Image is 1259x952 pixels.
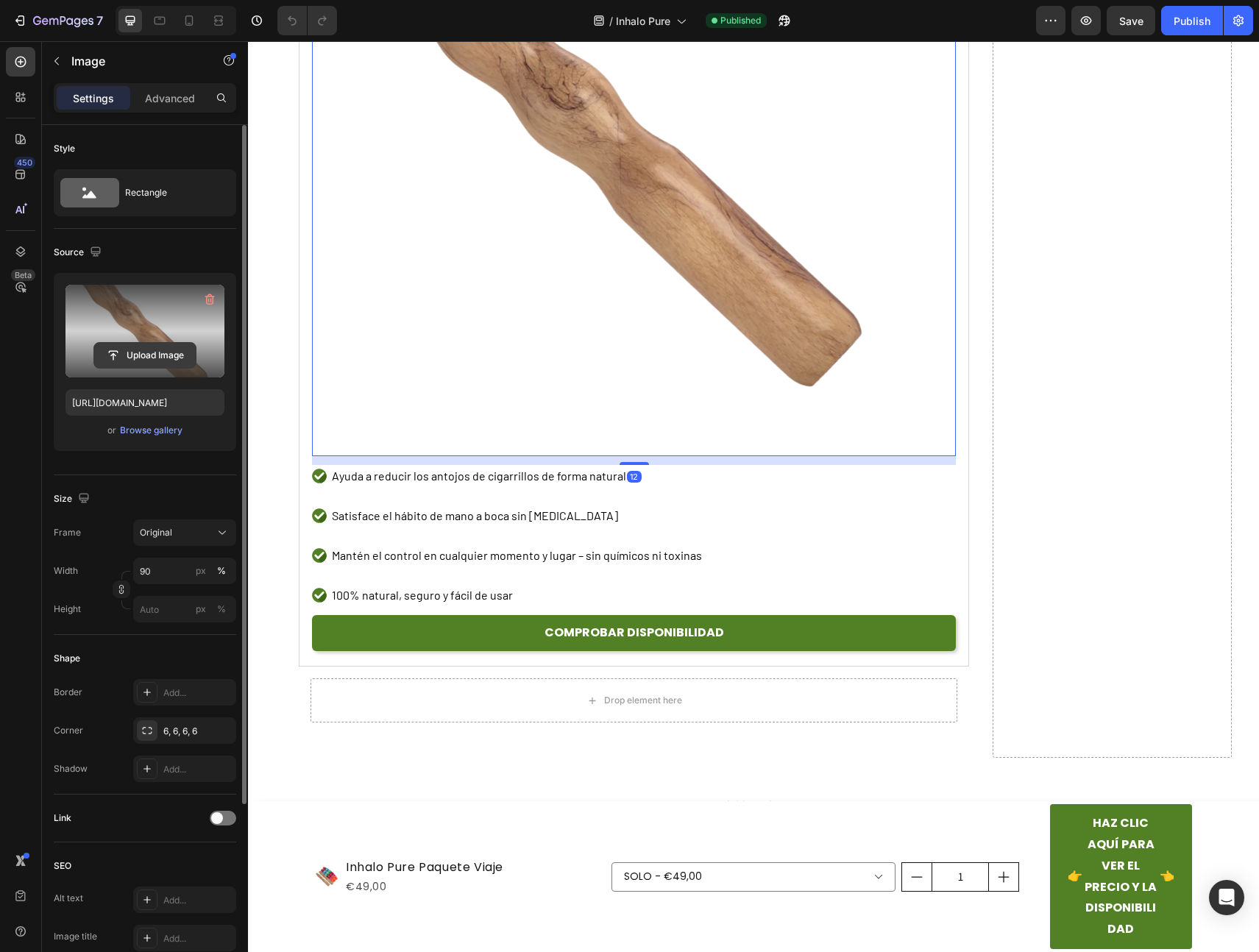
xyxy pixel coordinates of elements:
[54,526,81,539] label: Frame
[356,653,434,665] div: Drop element here
[54,243,104,263] div: Source
[654,822,684,850] button: decrement
[54,686,82,699] div: Border
[54,142,75,155] div: Style
[54,603,81,616] label: Height
[133,558,236,584] input: px%
[192,562,210,580] button: %
[107,422,116,439] span: or
[163,686,233,700] div: Add...
[54,564,78,578] label: Width
[802,763,944,908] button: 👉 <strong>HAZ CLIC AQUÍ PARA VER EL PRECIO Y LA DISPONIBILIDAD</strong> 👈
[741,822,770,850] button: increment
[54,652,80,665] div: Shape
[93,342,196,369] button: Upload Image
[54,930,97,943] div: Image title
[163,932,233,945] div: Add...
[297,583,476,600] strong: COMPROBAR DISPONIBILIDAD
[84,466,454,483] p: Satisface el hábito de mano a boca sin [MEDICAL_DATA]
[471,756,541,771] span: Add section
[1119,15,1143,27] span: Save
[6,6,110,35] button: 7
[248,41,1259,952] iframe: Design area
[54,489,93,509] div: Size
[73,90,114,106] p: Settings
[834,772,912,899] strong: HAZ CLIC AQUÍ PARA VER EL PRECIO Y LA DISPONIBILIDAD
[84,505,454,523] p: Mantén el control en cualquier momento y lugar – sin químicos ni toxinas
[609,13,613,29] span: /
[820,772,926,899] div: 👉 👈
[64,574,708,610] a: COMPROBAR DISPONIBILIDAD
[54,762,88,775] div: Shadow
[379,430,394,441] div: 12
[163,763,233,776] div: Add...
[163,725,233,738] div: 6, 6, 6, 6
[133,519,236,546] button: Original
[125,176,215,210] div: Rectangle
[54,892,83,905] div: Alt text
[192,600,210,618] button: %
[163,894,233,907] div: Add...
[96,12,103,29] p: 7
[1174,13,1210,29] div: Publish
[71,52,196,70] p: Image
[213,600,230,618] button: px
[145,90,195,106] p: Advanced
[140,526,172,539] span: Original
[119,423,183,438] button: Browse gallery
[54,859,71,873] div: SEO
[1209,880,1244,915] div: Open Intercom Messenger
[277,6,337,35] div: Undo/Redo
[133,596,236,622] input: px%
[196,603,206,616] div: px
[616,13,670,29] span: Inhalo Pure
[65,389,224,416] input: https://example.com/image.jpg
[217,564,226,578] div: %
[14,157,35,168] div: 450
[1107,6,1155,35] button: Save
[84,545,454,563] p: 100% natural, seguro y fácil de usar
[196,564,206,578] div: px
[54,811,71,825] div: Link
[213,562,230,580] button: px
[11,269,35,281] div: Beta
[720,14,761,27] span: Published
[54,724,83,737] div: Corner
[217,603,226,616] div: %
[1161,6,1223,35] button: Publish
[84,426,454,444] p: Ayuda a reducir los antojos de cigarrillos de forma natural
[684,822,741,850] input: quantity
